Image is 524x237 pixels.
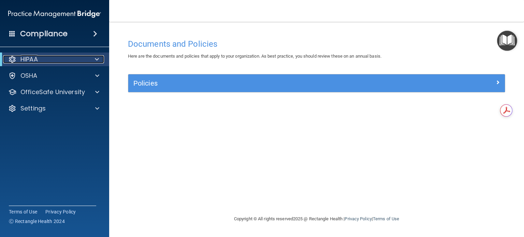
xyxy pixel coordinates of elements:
[128,54,381,59] span: Here are the documents and policies that apply to your organization. As best practice, you should...
[8,72,99,80] a: OSHA
[20,104,46,113] p: Settings
[8,7,101,21] img: PMB logo
[8,104,99,113] a: Settings
[20,72,38,80] p: OSHA
[133,78,500,89] a: Policies
[128,40,505,48] h4: Documents and Policies
[497,31,517,51] button: Open Resource Center
[133,79,406,87] h5: Policies
[192,208,441,230] div: Copyright © All rights reserved 2025 @ Rectangle Health | |
[345,216,372,221] a: Privacy Policy
[373,216,399,221] a: Terms of Use
[20,29,68,39] h4: Compliance
[406,189,516,216] iframe: Drift Widget Chat Controller
[9,208,37,215] a: Terms of Use
[45,208,76,215] a: Privacy Policy
[8,88,99,96] a: OfficeSafe University
[9,218,65,225] span: Ⓒ Rectangle Health 2024
[20,88,85,96] p: OfficeSafe University
[8,55,99,63] a: HIPAA
[20,55,38,63] p: HIPAA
